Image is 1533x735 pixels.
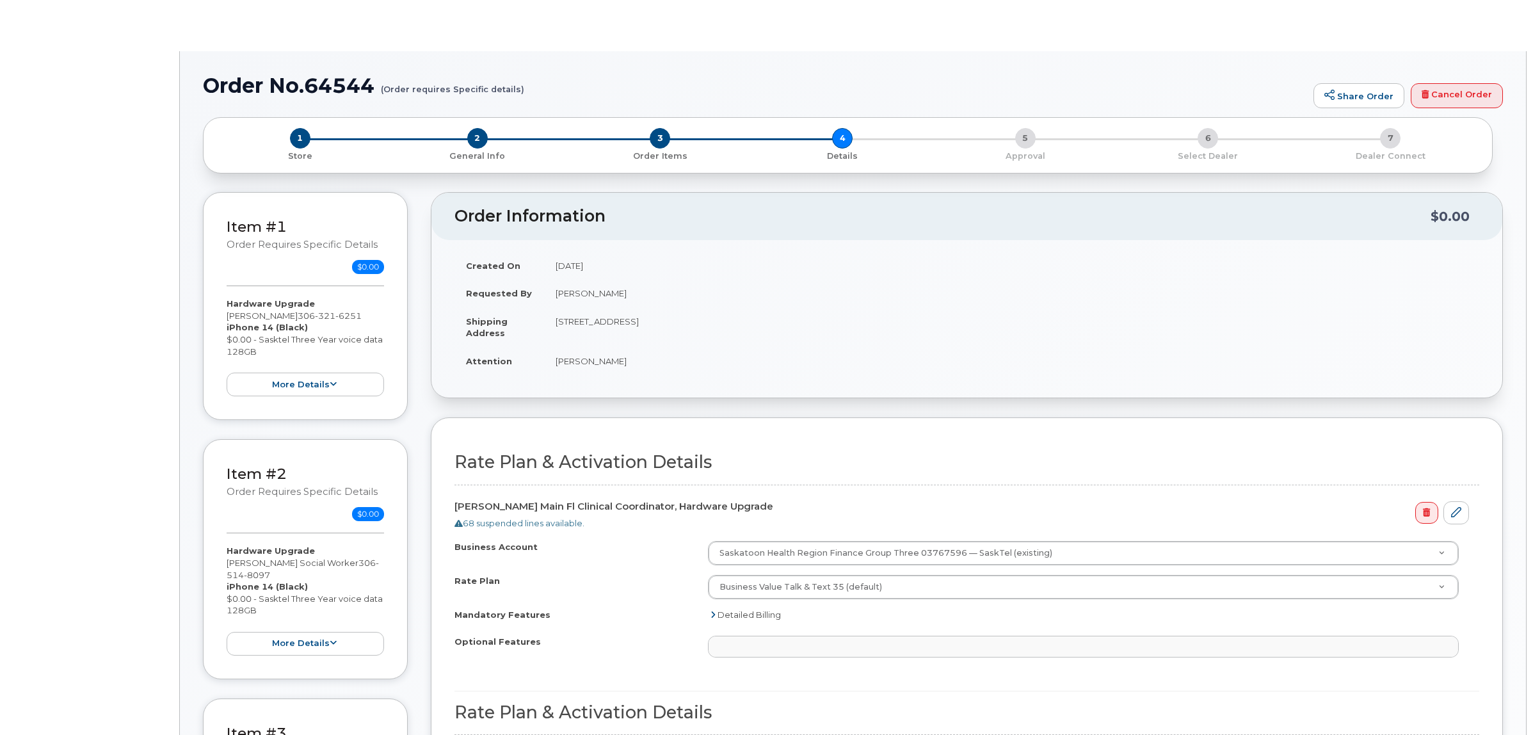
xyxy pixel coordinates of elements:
strong: Requested By [466,288,532,298]
span: 3 [650,128,670,149]
h2: Order Information [454,207,1431,225]
td: [PERSON_NAME] [544,279,1479,307]
a: 1 Store [214,149,386,162]
div: [PERSON_NAME] Social Worker $0.00 - Sasktel Three Year voice data 128GB [227,545,384,655]
span: 306 [298,311,362,321]
label: Rate Plan [454,575,500,587]
a: Item #2 [227,465,287,483]
small: (Order requires Specific details) [381,74,524,94]
p: General Info [391,150,563,162]
span: 6251 [335,311,362,321]
span: 306 [227,558,379,580]
div: 68 suspended lines available. [454,517,1469,529]
span: Detailed Billing [718,610,781,620]
strong: Hardware Upgrade [227,545,315,556]
strong: iPhone 14 (Black) [227,322,308,332]
span: 8097 [244,570,270,580]
span: $0.00 [352,260,384,274]
h2: Rate Plan & Activation Details [454,453,1479,472]
div: $0.00 [1431,204,1470,229]
button: more details [227,632,384,656]
div: [PERSON_NAME] $0.00 - Sasktel Three Year voice data 128GB [227,298,384,396]
a: Business Value Talk & Text 35 (default) [709,576,1458,599]
span: 2 [467,128,488,149]
h4: [PERSON_NAME] Main Fl Clinical Coordinator, Hardware Upgrade [454,501,1469,512]
h2: Rate Plan & Activation Details [454,703,1479,722]
span: Business Value Talk & Text 35 (default) [719,582,882,592]
p: Order Items [574,150,746,162]
a: Item #1 [227,218,287,236]
td: [DATE] [544,252,1479,280]
a: Saskatoon Health Region Finance Group Three 03767596 — SaskTel (existing) [709,542,1458,565]
label: Optional Features [454,636,541,648]
a: Share Order [1313,83,1404,109]
span: 321 [315,311,335,321]
h1: Order No.64544 [203,74,1307,97]
small: Order requires Specific details [227,486,378,497]
button: more details [227,373,384,396]
label: Business Account [454,541,538,553]
label: Mandatory Features [454,609,550,621]
small: Order requires Specific details [227,239,378,250]
a: Cancel Order [1411,83,1503,109]
span: Saskatoon Health Region Finance Group Three 03767596 — SaskTel (existing) [712,547,1052,559]
strong: Hardware Upgrade [227,298,315,309]
td: [STREET_ADDRESS] [544,307,1479,347]
strong: iPhone 14 (Black) [227,581,308,592]
td: [PERSON_NAME] [544,347,1479,375]
p: Store [219,150,381,162]
strong: Created On [466,261,520,271]
span: $0.00 [352,507,384,521]
a: 3 Order Items [569,149,751,162]
span: 514 [227,558,379,580]
strong: Shipping Address [466,316,508,339]
span: 1 [290,128,310,149]
strong: Attention [466,356,512,366]
a: 2 General Info [386,149,568,162]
